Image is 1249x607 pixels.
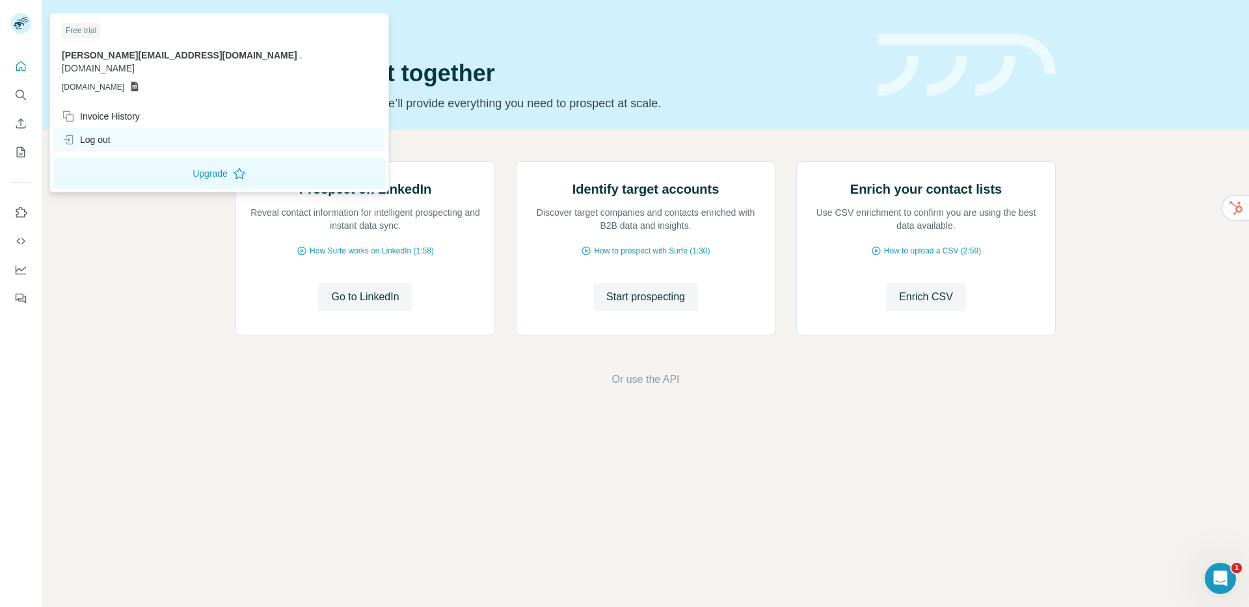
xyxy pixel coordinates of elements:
[62,133,111,146] div: Log out
[899,289,953,305] span: Enrich CSV
[572,180,719,198] h2: Identify target accounts
[884,245,981,257] span: How to upload a CSV (2:59)
[62,63,135,73] span: [DOMAIN_NAME]
[235,60,863,86] h1: Let’s prospect together
[611,372,679,387] button: Or use the API
[10,229,31,253] button: Use Surfe API
[886,283,966,311] button: Enrich CSV
[10,55,31,78] button: Quick start
[10,201,31,224] button: Use Surfe on LinkedIn
[850,180,1002,198] h2: Enrich your contact lists
[62,110,140,123] div: Invoice History
[594,245,710,257] span: How to prospect with Surfe (1:30)
[606,289,685,305] span: Start prospecting
[10,140,31,164] button: My lists
[300,50,302,60] span: .
[53,158,386,189] button: Upgrade
[235,94,863,112] p: Pick your starting point and we’ll provide everything you need to prospect at scale.
[10,83,31,107] button: Search
[235,24,863,37] div: Quick start
[318,283,412,311] button: Go to LinkedIn
[249,206,481,232] p: Reveal contact information for intelligent prospecting and instant data sync.
[62,50,297,60] span: [PERSON_NAME][EMAIL_ADDRESS][DOMAIN_NAME]
[1231,563,1242,573] span: 1
[878,34,1056,97] img: banner
[10,112,31,135] button: Enrich CSV
[310,245,434,257] span: How Surfe works on LinkedIn (1:58)
[331,289,399,305] span: Go to LinkedIn
[593,283,698,311] button: Start prospecting
[10,287,31,310] button: Feedback
[62,81,124,93] span: [DOMAIN_NAME]
[62,23,100,38] div: Free trial
[10,258,31,281] button: Dashboard
[1205,563,1236,594] iframe: Intercom live chat
[530,206,762,232] p: Discover target companies and contacts enriched with B2B data and insights.
[810,206,1042,232] p: Use CSV enrichment to confirm you are using the best data available.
